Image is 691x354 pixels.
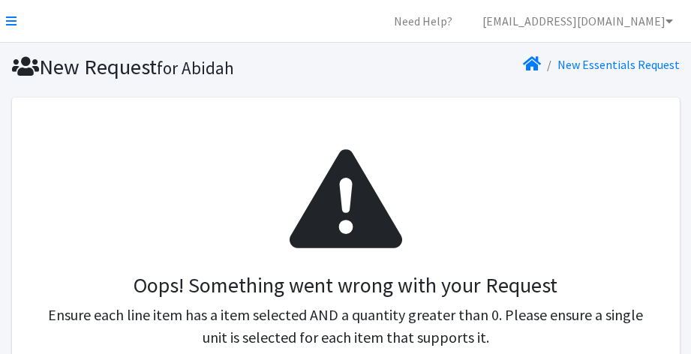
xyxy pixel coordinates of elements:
[157,57,234,79] small: for Abidah
[12,54,341,80] h1: New Request
[39,273,653,298] h3: Oops! Something went wrong with your Request
[39,304,653,349] p: Ensure each line item has a item selected AND a quantity greater than 0. Please ensure a single u...
[382,6,464,36] a: Need Help?
[557,57,680,72] a: New Essentials Request
[470,6,685,36] a: [EMAIL_ADDRESS][DOMAIN_NAME]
